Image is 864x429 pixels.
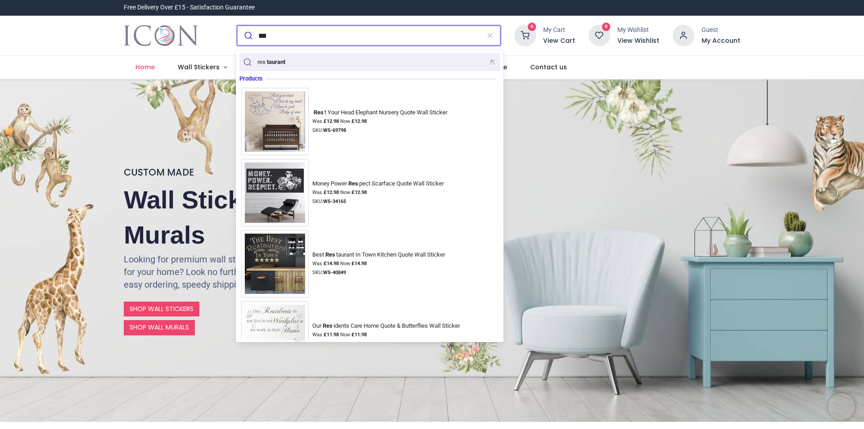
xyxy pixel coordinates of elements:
strong: WS-71589 [323,341,346,347]
div: SKU: [312,198,447,205]
a: Our Residents Care Home Quote & Butterflies Wall StickerOurResidents Care Home Quote & Butterflie... [241,301,498,369]
mark: Res [347,179,359,188]
div: Free Delivery Over £15 - Satisfaction Guarantee [124,3,255,12]
div: t Your Head Elephant Nursery Quote Wall Sticker [312,109,447,116]
img: Our Residents Care Home Quote & Butterflies Wall Sticker [241,301,309,369]
strong: £ 14.98 [324,261,339,266]
div: Was Now [312,118,450,125]
a: Logo of Icon Wall Stickers [124,23,198,48]
a: SHOP WALL MURALS [124,320,195,335]
iframe: Brevo live chat [828,393,855,420]
div: Our idents Care Home Quote & Butterflies Wall Sticker [312,322,460,330]
button: Submit [237,26,258,45]
a: Best Restaurant In Town Kitchen Quote Wall StickerBestRestaurant In Town Kitchen Quote Wall Stick... [241,230,498,298]
span: Wall Stickers [178,63,220,72]
img: Icon Wall Stickers [124,23,198,48]
strong: £ 12.98 [351,190,367,195]
span: Contact us [530,63,567,72]
strong: £ 14.98 [351,261,367,266]
a: Rest Your Head Elephant Nursery Quote Wall StickerRest Your Head Elephant Nursery Quote Wall Stic... [241,88,498,155]
font: Looking for premium wall stickers and murals custom-made for your home? Look no further. Exceptio... [124,254,365,290]
strong: £ 12.98 [324,190,339,195]
div: Was Now [312,260,448,267]
strong: £ 12.98 [351,118,367,124]
div: Was Now [312,331,463,339]
a: My Account [702,36,740,45]
div: Was Now [312,189,447,196]
img: Money Power Respect Scarface Quote Wall Sticker [241,159,309,226]
img: Rest Your Head Elephant Nursery Quote Wall Sticker [241,88,309,155]
div: Best taurant In Town Kitchen Quote Wall Sticker [312,251,445,258]
mark: taurant [265,57,286,66]
a: 0 [589,32,610,39]
div: My Cart [543,26,575,35]
strong: £ 11.98 [351,332,367,338]
mark: Res [324,250,336,259]
button: Clear [480,26,500,45]
div: My Wishlist [617,26,659,35]
div: Money Power pect Scarface Quote Wall Sticker [312,180,444,187]
button: Fill query with "restaurant" [486,55,499,69]
span: Products [239,75,266,82]
mark: Res [312,108,324,117]
span: Home [135,63,155,72]
div: SKU: [312,340,463,348]
iframe: Customer reviews powered by Trustpilot [551,3,740,12]
a: View Cart [543,36,575,45]
img: Best Restaurant In Town Kitchen Quote Wall Sticker [241,230,309,298]
h2: Wall Stickers & Murals [124,182,373,253]
h4: CUSTOM MADE [124,166,373,179]
div: SKU: [312,269,448,276]
a: SHOP WALL STICKERS [124,302,199,317]
strong: £ 12.98 [324,118,339,124]
a: View Wishlist [617,36,659,45]
div: Guest [702,26,740,35]
div: SKU: [312,127,450,134]
strong: WS-34165 [323,199,346,204]
a: Money Power Respect Scarface Quote Wall StickerMoney PowerRespect Scarface Quote Wall StickerWas ... [241,159,498,226]
sup: 0 [602,23,611,31]
mark: Res [321,321,333,330]
div: res [257,59,286,66]
a: Wall Stickers [166,56,238,79]
a: 0 [514,32,536,39]
strong: £ 11.98 [324,332,339,338]
strong: WS-69798 [323,127,346,133]
strong: WS-40849 [323,270,346,275]
sup: 0 [528,23,536,31]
